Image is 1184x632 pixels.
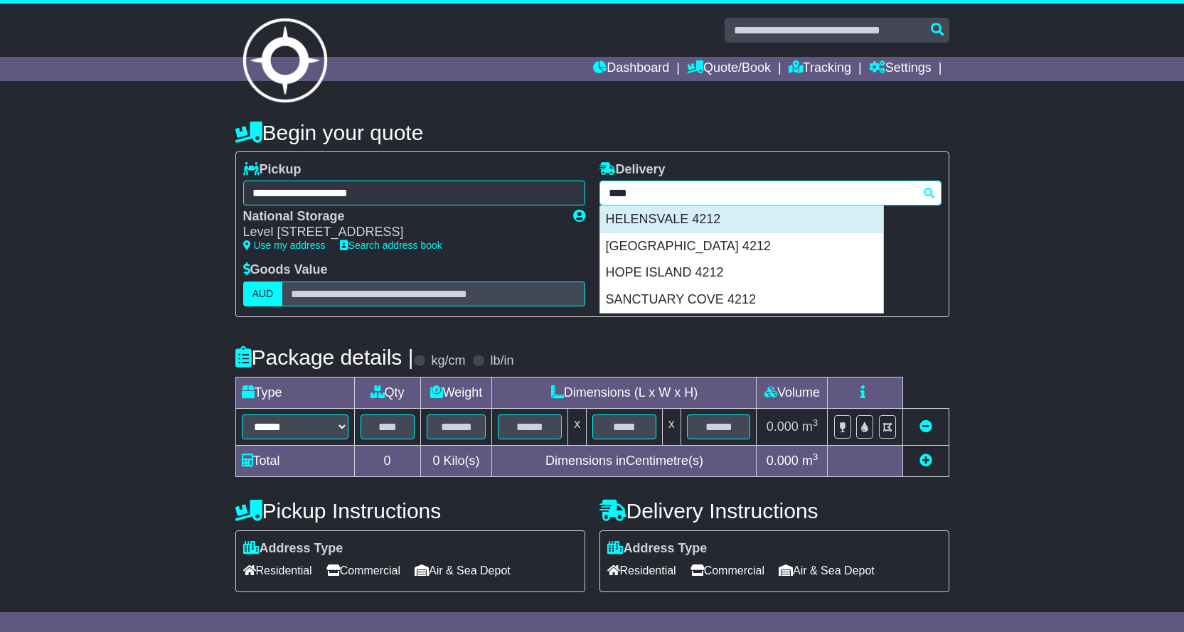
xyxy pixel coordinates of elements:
[235,445,354,476] td: Total
[243,541,343,557] label: Address Type
[813,451,818,462] sup: 3
[607,541,708,557] label: Address Type
[802,454,818,468] span: m
[757,377,828,408] td: Volume
[432,454,439,468] span: 0
[354,377,420,408] td: Qty
[662,408,681,445] td: x
[599,499,949,523] h4: Delivery Instructions
[354,445,420,476] td: 0
[599,162,666,178] label: Delivery
[492,445,757,476] td: Dimensions in Centimetre(s)
[607,559,676,582] span: Residential
[420,445,492,476] td: Kilo(s)
[243,162,302,178] label: Pickup
[243,282,283,306] label: AUD
[243,559,312,582] span: Residential
[492,377,757,408] td: Dimensions (L x W x H)
[802,419,818,434] span: m
[779,559,875,582] span: Air & Sea Depot
[919,454,932,468] a: Add new item
[243,225,559,240] div: Level [STREET_ADDRESS]
[599,181,942,205] typeahead: Please provide city
[600,206,883,233] div: HELENSVALE 4212
[593,57,669,81] a: Dashboard
[235,121,949,144] h4: Begin your quote
[235,346,414,369] h4: Package details |
[600,233,883,260] div: [GEOGRAPHIC_DATA] 4212
[420,377,492,408] td: Weight
[235,499,585,523] h4: Pickup Instructions
[813,417,818,428] sup: 3
[431,353,465,369] label: kg/cm
[415,559,511,582] span: Air & Sea Depot
[767,454,799,468] span: 0.000
[243,209,559,225] div: National Storage
[600,286,883,314] div: SANCTUARY COVE 4212
[789,57,851,81] a: Tracking
[767,419,799,434] span: 0.000
[235,377,354,408] td: Type
[490,353,513,369] label: lb/in
[243,240,326,251] a: Use my address
[340,240,442,251] a: Search address book
[243,262,328,278] label: Goods Value
[690,559,764,582] span: Commercial
[568,408,587,445] td: x
[687,57,771,81] a: Quote/Book
[326,559,400,582] span: Commercial
[919,419,932,434] a: Remove this item
[869,57,932,81] a: Settings
[600,259,883,286] div: HOPE ISLAND 4212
